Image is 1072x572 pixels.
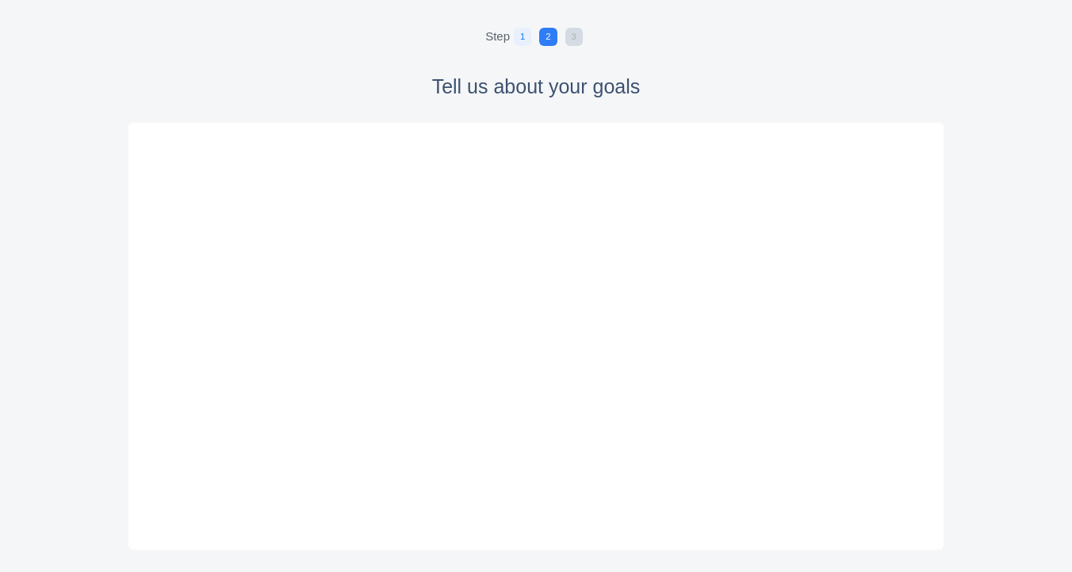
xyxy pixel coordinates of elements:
[485,28,510,46] span: Step
[539,28,557,46] span: 2
[141,135,931,532] iframe: typeform
[565,28,583,46] span: 3
[514,28,531,46] span: 1
[36,74,1036,99] h4: Tell us about your goals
